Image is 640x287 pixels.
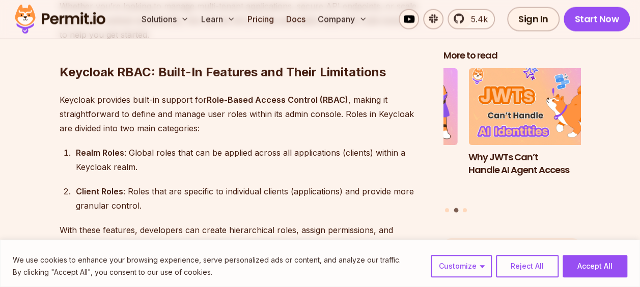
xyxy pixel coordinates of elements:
button: Go to slide 2 [454,208,458,212]
div: : Global roles that can be applied across all applications (clients) within a Keycloak realm. [76,146,427,174]
strong: Client Roles [76,186,123,196]
button: Go to slide 3 [463,208,467,212]
div: Posts [443,68,581,214]
a: Pricing [243,9,278,30]
h3: Why JWTs Can’t Handle AI Agent Access [468,151,606,176]
p: We use cookies to enhance your browsing experience, serve personalized ads or content, and analyz... [13,254,401,266]
p: Keycloak provides built-in support for , making it straightforward to define and manage user role... [60,93,427,135]
a: Docs [282,9,310,30]
a: Why JWTs Can’t Handle AI Agent AccessWhy JWTs Can’t Handle AI Agent Access [468,68,606,202]
button: Go to slide 1 [445,208,449,212]
a: Start Now [564,7,630,32]
a: Sign In [507,7,560,32]
p: With these features, developers can create hierarchical roles, assign permissions, and secure end... [60,223,427,251]
h3: The Ultimate Guide to MCP Auth: Identity, Consent, and Agent Security [320,151,458,188]
div: : Roles that are specific to individual clients (applications) and provide more granular control. [76,184,427,213]
button: Company [314,9,371,30]
p: By clicking "Accept All", you consent to our use of cookies. [13,266,401,278]
button: Reject All [496,255,559,277]
img: Why JWTs Can’t Handle AI Agent Access [468,68,606,145]
button: Solutions [137,9,193,30]
button: Accept All [563,255,627,277]
strong: Realm Roles [76,148,124,158]
button: Customize [431,255,492,277]
a: 5.4k [448,9,495,30]
img: Permit logo [10,2,110,37]
li: 2 of 3 [468,68,606,202]
li: 1 of 3 [320,68,458,202]
h2: Keycloak RBAC: Built-In Features and Their Limitations [60,23,427,80]
h2: More to read [443,49,581,62]
strong: Role-Based Access Control (RBAC) [207,95,348,105]
button: Learn [197,9,239,30]
span: 5.4k [465,13,488,25]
